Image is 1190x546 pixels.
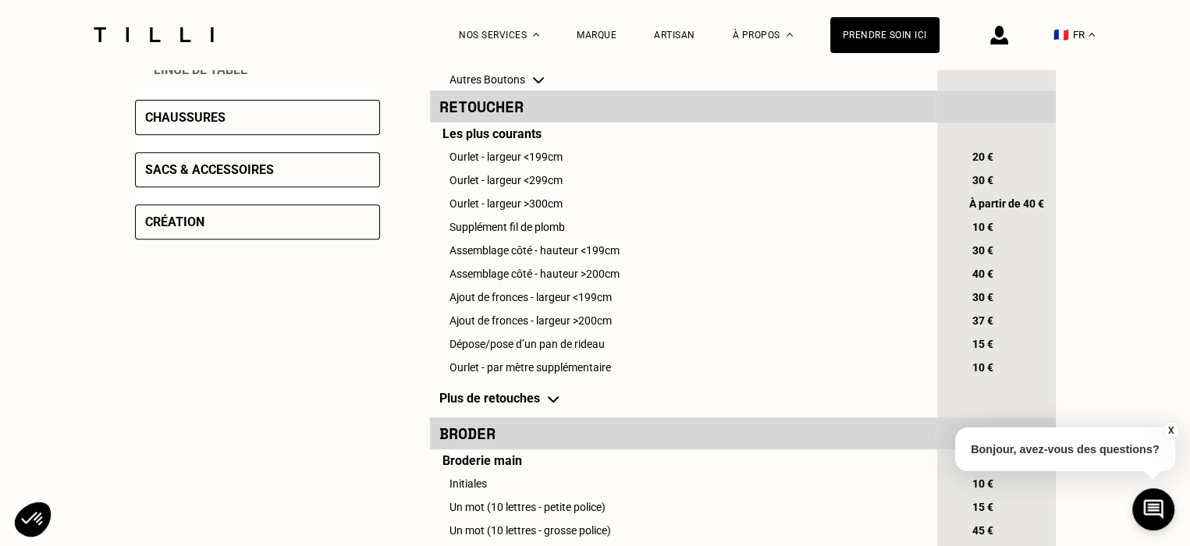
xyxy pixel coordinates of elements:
[430,69,935,90] td: Autres Boutons
[430,472,935,495] td: Initiales
[969,524,997,537] span: 45 €
[969,477,997,490] span: 10 €
[430,122,935,145] td: Les plus courants
[1053,27,1069,42] span: 🇫🇷
[969,174,997,186] span: 30 €
[969,268,997,280] span: 40 €
[430,90,935,122] td: Retoucher
[654,30,695,41] a: Artisan
[577,30,616,41] a: Marque
[830,17,940,53] a: Prendre soin ici
[787,33,793,37] img: Menu déroulant à propos
[430,192,935,215] td: Ourlet - largeur >300cm
[430,449,935,472] td: Broderie main
[430,519,935,542] td: Un mot (10 lettres - grosse police)
[969,151,997,163] span: 20 €
[1089,33,1095,37] img: menu déroulant
[430,239,935,262] td: Assemblage côté - hauteur <199cm
[430,309,935,332] td: Ajout de fronces - largeur >200cm
[430,215,935,239] td: Supplément fil de plomb
[145,110,226,125] div: Chaussures
[430,417,935,449] td: Broder
[548,396,559,402] img: chevron
[430,356,935,379] td: Ourlet - par mètre supplémentaire
[969,197,1044,210] span: À partir de 40 €
[969,221,997,233] span: 10 €
[430,495,935,519] td: Un mot (10 lettres - petite police)
[533,77,544,83] img: chevron
[990,26,1008,44] img: icône connexion
[430,145,935,168] td: Ourlet - largeur <199cm
[430,285,935,309] td: Ajout de fronces - largeur <199cm
[533,33,539,37] img: Menu déroulant
[1163,422,1178,439] button: X
[135,53,380,87] div: Linge de table
[969,338,997,350] span: 15 €
[969,361,997,374] span: 10 €
[430,262,935,285] td: Assemblage côté - hauteur >200cm
[88,27,219,42] img: Logo du service de couturière Tilli
[955,427,1175,471] p: Bonjour, avez-vous des questions?
[430,332,935,356] td: Dépose/pose d’un pan de rideau
[969,244,997,257] span: 30 €
[145,214,204,229] div: Création
[430,168,935,192] td: Ourlet - largeur <299cm
[969,291,997,303] span: 30 €
[969,501,997,513] span: 15 €
[430,379,935,417] td: Plus de retouches
[969,314,997,327] span: 37 €
[145,162,274,177] div: Sacs & accessoires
